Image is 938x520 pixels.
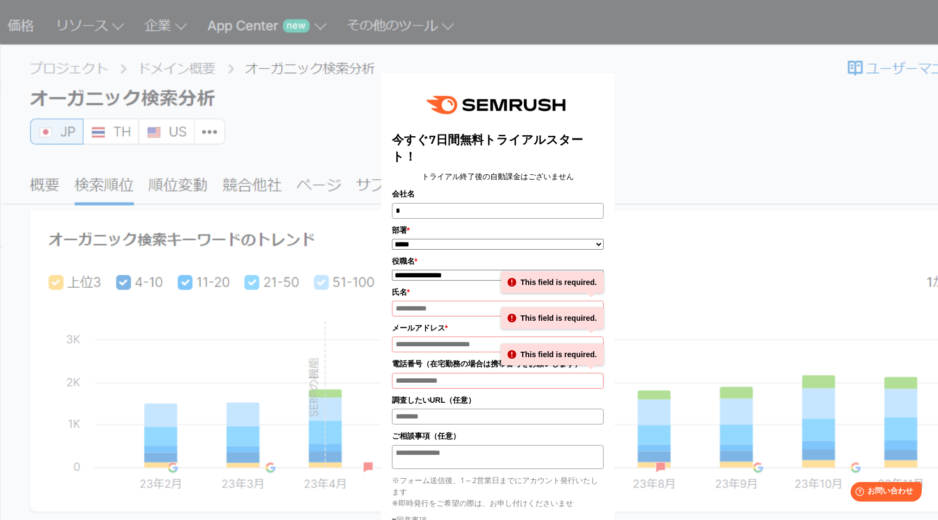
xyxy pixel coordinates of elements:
title: 今すぐ7日間無料トライアルスタート！ [392,131,604,165]
div: This field is required. [501,271,604,293]
label: 役職名 [392,255,604,267]
label: 電話番号（在宅勤務の場合は携帯番号をお願いします） [392,358,604,370]
center: トライアル終了後の自動課金はございません [392,170,604,182]
div: This field is required. [501,307,604,329]
label: 会社名 [392,188,604,200]
label: メールアドレス [392,322,604,334]
iframe: Help widget launcher [841,478,926,508]
label: 氏名 [392,286,604,298]
p: ※フォーム送信後、1～2営業日までにアカウント発行いたします ※即時発行をご希望の際は、お申し付けくださいませ [392,474,604,509]
label: 部署 [392,224,604,236]
img: e6a379fe-ca9f-484e-8561-e79cf3a04b3f.png [419,84,577,126]
label: ご相談事項（任意） [392,430,604,442]
div: This field is required. [501,344,604,365]
label: 調査したいURL（任意） [392,394,604,406]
